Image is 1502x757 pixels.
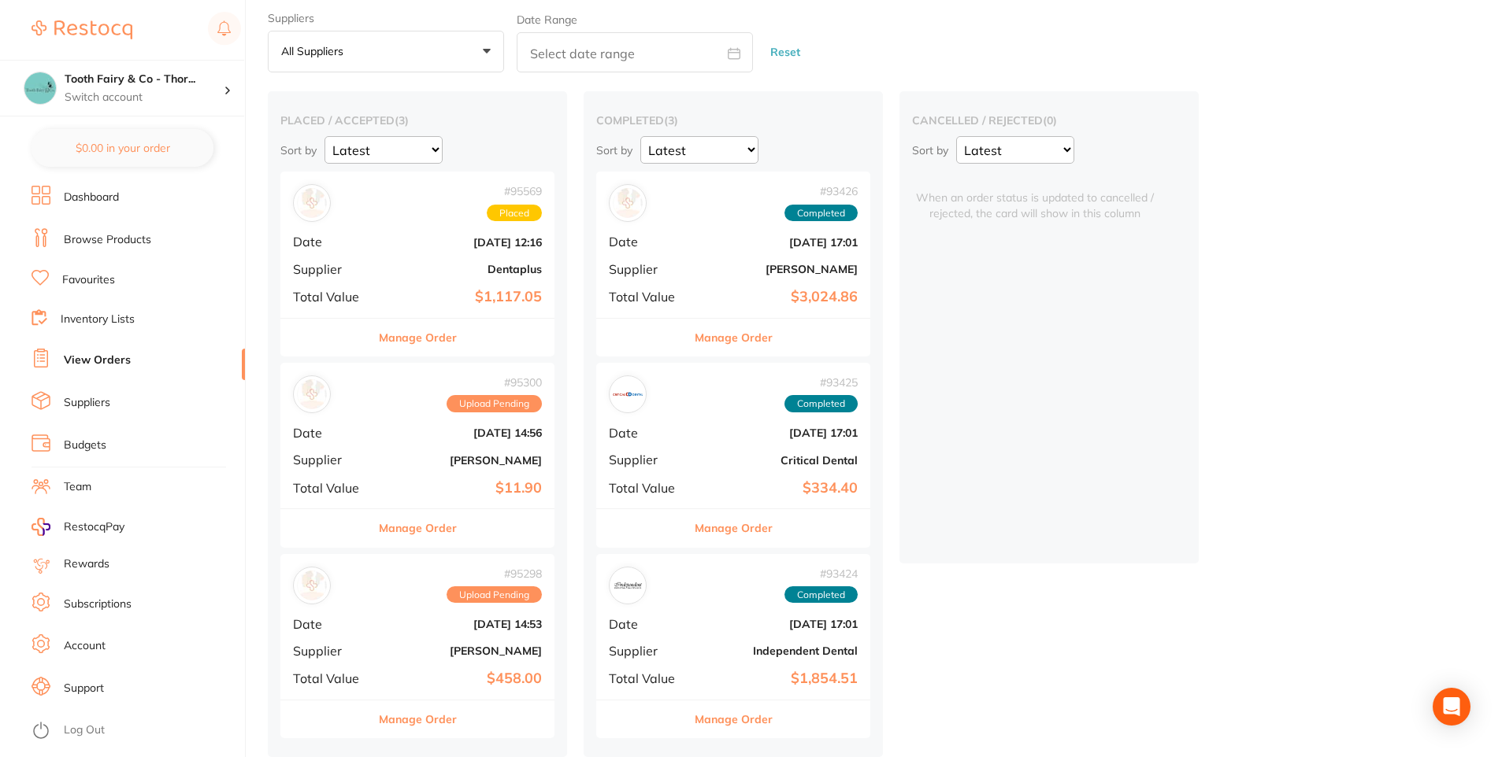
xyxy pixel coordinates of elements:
[32,20,132,39] img: Restocq Logo
[297,188,327,218] img: Dentaplus
[447,376,542,389] span: # 95300
[609,262,688,276] span: Supplier
[700,454,858,467] b: Critical Dental
[609,617,688,631] span: Date
[613,379,643,409] img: Critical Dental
[384,618,542,630] b: [DATE] 14:53
[384,263,542,275] b: Dentaplus
[281,44,350,58] p: All suppliers
[64,190,119,205] a: Dashboard
[700,644,858,657] b: Independent Dental
[64,232,151,248] a: Browse Products
[268,31,504,73] button: All suppliers
[609,452,688,467] span: Supplier
[384,454,542,467] b: [PERSON_NAME]
[293,671,372,685] span: Total Value
[700,236,858,249] b: [DATE] 17:01
[384,289,542,305] b: $1,117.05
[487,185,542,198] span: # 95569
[447,586,542,604] span: Upload Pending
[64,519,124,535] span: RestocqPay
[64,395,110,411] a: Suppliers
[293,262,372,276] span: Supplier
[517,13,577,26] label: Date Range
[64,681,104,696] a: Support
[64,596,132,612] a: Subscriptions
[784,586,858,604] span: Completed
[700,480,858,497] b: $334.40
[1433,688,1470,726] div: Open Intercom Messenger
[700,427,858,439] b: [DATE] 17:01
[384,480,542,497] b: $11.90
[32,518,124,536] a: RestocqPay
[280,554,554,739] div: Henry Schein Halas#95298Upload PendingDate[DATE] 14:53Supplier[PERSON_NAME]Total Value$458.00Mana...
[379,319,457,356] button: Manage Order
[64,556,109,572] a: Rewards
[695,319,773,356] button: Manage Order
[61,312,135,327] a: Inventory Lists
[700,263,858,275] b: [PERSON_NAME]
[766,31,805,73] button: Reset
[280,143,317,157] p: Sort by
[609,290,688,304] span: Total Value
[596,113,870,127] h2: completed ( 3 )
[609,481,688,495] span: Total Value
[609,671,688,685] span: Total Value
[293,617,372,631] span: Date
[24,72,56,104] img: Tooth Fairy & Co - Thornlands
[784,205,858,222] span: Completed
[64,353,131,368] a: View Orders
[280,363,554,548] div: Adam Dental#95300Upload PendingDate[DATE] 14:56Supplier[PERSON_NAME]Total Value$11.90Manage Order
[293,234,372,249] span: Date
[609,644,688,658] span: Supplier
[32,518,50,536] img: RestocqPay
[784,567,858,580] span: # 93424
[447,395,542,412] span: Upload Pending
[700,618,858,630] b: [DATE] 17:01
[384,670,542,687] b: $458.00
[297,379,327,409] img: Adam Dental
[912,143,948,157] p: Sort by
[487,205,542,222] span: Placed
[613,571,643,600] img: Independent Dental
[65,90,224,105] p: Switch account
[62,272,115,288] a: Favourites
[700,670,858,687] b: $1,854.51
[784,395,858,412] span: Completed
[293,644,372,658] span: Supplier
[784,376,858,389] span: # 93425
[695,700,773,738] button: Manage Order
[447,567,542,580] span: # 95298
[613,188,643,218] img: Henry Schein Halas
[293,290,372,304] span: Total Value
[609,426,688,440] span: Date
[32,129,213,167] button: $0.00 in your order
[695,509,773,547] button: Manage Order
[596,143,632,157] p: Sort by
[64,438,106,453] a: Budgets
[379,700,457,738] button: Manage Order
[64,479,91,495] a: Team
[912,113,1186,127] h2: cancelled / rejected ( 0 )
[293,426,372,440] span: Date
[32,718,240,744] button: Log Out
[384,236,542,249] b: [DATE] 12:16
[293,481,372,495] span: Total Value
[384,644,542,657] b: [PERSON_NAME]
[32,12,132,48] a: Restocq Logo
[64,638,106,654] a: Account
[280,113,554,127] h2: placed / accepted ( 3 )
[384,427,542,439] b: [DATE] 14:56
[517,32,753,72] input: Select date range
[912,172,1158,221] span: When an order status is updated to cancelled / rejected, the card will show in this column
[65,72,224,87] h4: Tooth Fairy & Co - Thornlands
[297,571,327,600] img: Henry Schein Halas
[784,185,858,198] span: # 93426
[280,172,554,356] div: Dentaplus#95569PlacedDate[DATE] 12:16SupplierDentaplusTotal Value$1,117.05Manage Order
[293,452,372,467] span: Supplier
[64,722,105,738] a: Log Out
[268,12,504,24] label: Suppliers
[379,509,457,547] button: Manage Order
[609,234,688,249] span: Date
[700,289,858,305] b: $3,024.86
